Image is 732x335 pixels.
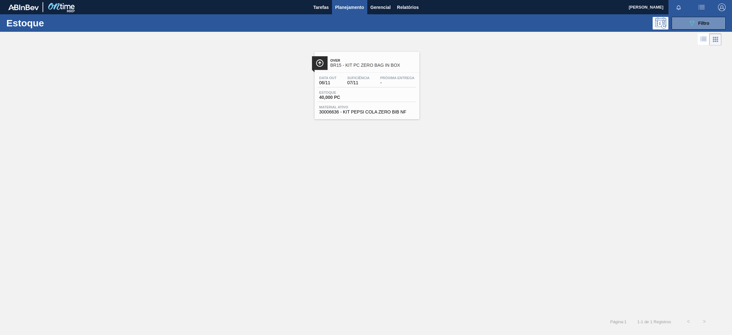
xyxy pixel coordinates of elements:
span: Material ativo [319,105,415,109]
span: 40,000 PC [319,95,364,100]
button: Filtro [672,17,726,30]
span: Planejamento [335,3,364,11]
span: Over [330,58,416,62]
span: 07/11 [347,80,369,85]
span: Próxima Entrega [380,76,415,80]
a: ÍconeOverBR15 - KIT PC ZERO BAG IN BOXData out06/11Suficiência07/11Próxima Entrega-Estoque40,000 ... [310,47,423,119]
span: Suficiência [347,76,369,80]
button: > [696,314,712,330]
span: Gerencial [370,3,391,11]
span: Relatórios [397,3,419,11]
span: 1 - 1 de 1 Registros [636,319,671,324]
img: Logout [718,3,726,11]
span: Tarefas [313,3,329,11]
button: Notificações [668,3,689,12]
img: TNhmsLtSVTkK8tSr43FrP2fwEKptu5GPRR3wAAAABJRU5ErkJggg== [8,4,39,10]
span: 30006636 - KIT PEPSI COLA ZERO BIB NF [319,110,415,114]
span: - [380,80,415,85]
div: Pogramando: nenhum usuário selecionado [653,17,668,30]
span: Filtro [698,21,709,26]
span: BR15 - KIT PC ZERO BAG IN BOX [330,63,416,68]
img: userActions [698,3,705,11]
img: Ícone [316,59,324,67]
h1: Estoque [6,19,104,27]
span: Página : 1 [610,319,627,324]
button: < [681,314,696,330]
div: Visão em Lista [698,33,709,45]
div: Visão em Cards [709,33,722,45]
span: Estoque [319,91,364,94]
span: Data out [319,76,337,80]
span: 06/11 [319,80,337,85]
